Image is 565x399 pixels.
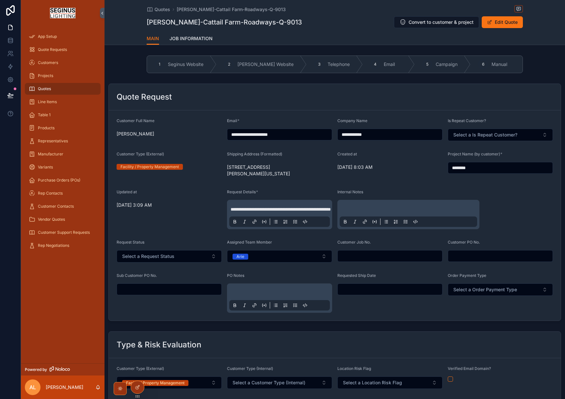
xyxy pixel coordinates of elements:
button: Select Button [337,376,443,389]
span: [DATE] 3:09 AM [117,202,222,208]
span: Representatives [38,138,68,144]
a: Line Items [25,96,101,108]
span: Request Status [117,240,144,245]
span: Created at [337,152,357,156]
h2: Type & Risk Evaluation [117,340,201,350]
span: Location Risk Flag [337,366,371,371]
span: Customer Full Name [117,118,154,123]
button: Edit Quote [482,16,523,28]
span: Customer Type (Internal) [227,366,273,371]
span: MAIN [147,35,159,42]
a: Manufacturer [25,148,101,160]
span: Customer PO No. [448,240,480,245]
span: Select a Is Repeat Customer? [453,132,517,138]
span: Quotes [154,6,170,13]
span: 1 [159,62,160,67]
span: Customer Contacts [38,204,74,209]
span: Select a Customer Type (Internal) [233,379,305,386]
span: Customers [38,60,58,65]
div: Arie [236,254,244,260]
span: JOB INFORMATION [169,35,213,42]
a: Quote Requests [25,44,101,56]
a: JOB INFORMATION [169,33,213,46]
span: 2 [228,62,230,67]
span: Company Name [337,118,367,123]
span: Updated at [117,189,137,194]
span: Customer Type (External) [117,366,164,371]
button: Select Button [227,250,332,263]
a: Customer Support Requests [25,227,101,238]
a: [PERSON_NAME]-Cattail Farm-Roadways-Q-9013 [177,6,286,13]
a: MAIN [147,33,159,45]
div: Facility / Property Management [121,164,179,170]
button: Convert to customer & project [394,16,479,28]
div: Facility / Property Management [126,380,185,386]
button: Select Button [448,129,553,141]
span: Variants [38,165,53,170]
a: Rep Negotiations [25,240,101,251]
span: Shipping Address (Formatted) [227,152,282,156]
h2: Quote Request [117,92,172,102]
span: Customer Support Requests [38,230,90,235]
a: Rep Contacts [25,187,101,199]
a: Projects [25,70,101,82]
span: Email [227,118,237,123]
button: Select Button [117,250,222,263]
span: Project Name (by customer) [448,152,500,156]
span: [STREET_ADDRESS][PERSON_NAME][US_STATE] [227,164,332,177]
span: [DATE] 8:03 AM [337,164,443,170]
span: Products [38,125,55,131]
span: Request Details [227,189,256,194]
span: 3 [318,62,320,67]
span: Order Payment Type [448,273,486,278]
span: Line Items [38,99,57,104]
span: Is Repeat Customer? [448,118,486,123]
span: Purchase Orders (POs) [38,178,80,183]
div: scrollable content [21,26,105,260]
button: Select Button [227,376,332,389]
a: Vendor Quotes [25,214,101,225]
a: Purchase Orders (POs) [25,174,101,186]
span: Email [384,61,395,68]
span: Customer Job No. [337,240,371,245]
span: [PERSON_NAME] [117,131,222,137]
a: App Setup [25,31,101,42]
span: AL [29,383,36,391]
span: Quotes [38,86,51,91]
span: 4 [374,62,377,67]
a: Powered by [21,363,105,375]
a: Quotes [25,83,101,95]
span: [PERSON_NAME] Website [237,61,294,68]
img: App logo [50,8,75,18]
a: Quotes [147,6,170,13]
span: Select a Request Status [122,253,174,260]
span: Select a Location Risk Flag [343,379,402,386]
a: Customer Contacts [25,200,101,212]
a: Representatives [25,135,101,147]
span: Projects [38,73,53,78]
a: Variants [25,161,101,173]
p: [PERSON_NAME] [46,384,83,391]
span: Select a Order Payment Type [453,286,517,293]
span: Rep Contacts [38,191,63,196]
span: Manufacturer [38,152,63,157]
span: Vendor Quotes [38,217,65,222]
button: Select Button [117,376,222,389]
span: Convert to customer & project [409,19,474,25]
span: Telephone [328,61,350,68]
span: Quote Requests [38,47,67,52]
span: 6 [482,62,484,67]
a: Table 1 [25,109,101,121]
span: Internal Notes [337,189,363,194]
span: Seginus Website [168,61,203,68]
span: Assigned Team Member [227,240,272,245]
span: Rep Negotiations [38,243,69,248]
span: PO Notes [227,273,244,278]
span: Customer Type (External) [117,152,164,156]
a: Customers [25,57,101,69]
span: Manual [492,61,507,68]
a: Products [25,122,101,134]
span: Sub Customer PO No. [117,273,157,278]
span: Verified Email Domain? [448,366,491,371]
